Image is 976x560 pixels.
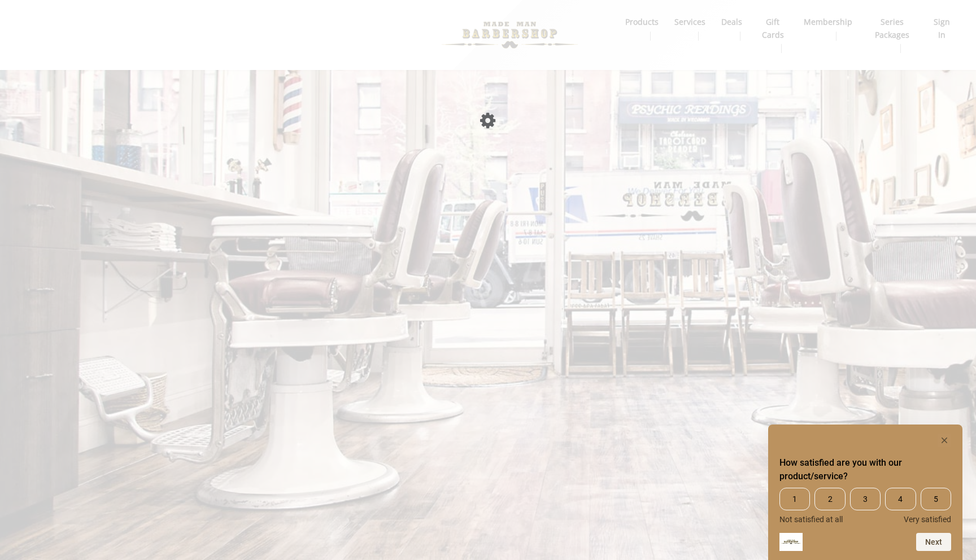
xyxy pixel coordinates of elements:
[779,515,843,524] span: Not satisfied at all
[779,488,951,524] div: How satisfied are you with our product/service? Select an option from 1 to 5, with 1 being Not sa...
[779,434,951,551] div: How satisfied are you with our product/service? Select an option from 1 to 5, with 1 being Not sa...
[916,533,951,551] button: Next question
[779,488,810,510] span: 1
[779,456,951,483] h2: How satisfied are you with our product/service? Select an option from 1 to 5, with 1 being Not sa...
[904,515,951,524] span: Very satisfied
[885,488,916,510] span: 4
[938,434,951,447] button: Hide survey
[921,488,951,510] span: 5
[850,488,881,510] span: 3
[814,488,845,510] span: 2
